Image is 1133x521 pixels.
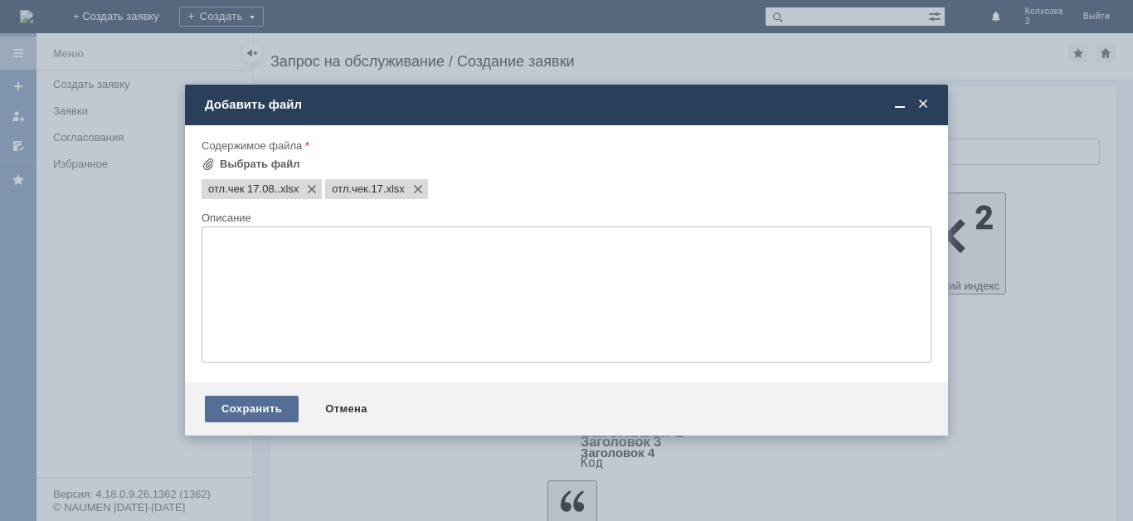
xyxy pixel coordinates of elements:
[892,97,908,112] span: Свернуть (Ctrl + M)
[332,183,383,196] span: отл.чек.17.xlsx
[915,97,931,112] span: Закрыть
[208,183,277,196] span: отл.чек 17.08..xlsx
[277,183,299,196] span: отл.чек 17.08..xlsx
[202,140,928,151] div: Содержимое файла
[205,97,931,112] div: Добавить файл
[383,183,405,196] span: отл.чек.17.xlsx
[202,212,928,223] div: Описание
[220,158,300,171] div: Выбрать файл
